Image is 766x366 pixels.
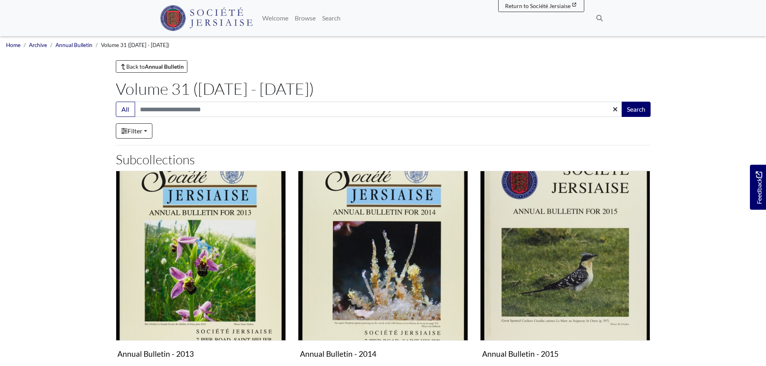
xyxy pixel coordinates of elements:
a: Welcome [259,10,292,26]
a: Back toAnnual Bulletin [116,60,188,73]
img: Annual Bulletin - 2015 [480,171,650,341]
a: Home [6,42,21,48]
a: Annual Bulletin - 2015 Annual Bulletin - 2015 [480,171,650,362]
a: Annual Bulletin [55,42,92,48]
input: Search this collection... [135,102,622,117]
a: Archive [29,42,47,48]
strong: Annual Bulletin [145,63,184,70]
a: Annual Bulletin - 2013 Annual Bulletin - 2013 [116,171,286,362]
span: Feedback [754,171,764,204]
a: Search [319,10,344,26]
a: Would you like to provide feedback? [750,165,766,210]
img: Annual Bulletin - 2013 [116,171,286,341]
h1: Volume 31 ([DATE] - [DATE]) [116,79,651,98]
a: Annual Bulletin - 2014 Annual Bulletin - 2014 [298,171,468,362]
a: Société Jersiaise logo [160,3,253,33]
button: All [116,102,135,117]
a: Browse [292,10,319,26]
a: Filter [116,123,152,139]
span: Volume 31 ([DATE] - [DATE]) [101,42,169,48]
button: Search [622,102,651,117]
span: Return to Société Jersiaise [505,2,571,9]
h2: Subcollections [116,152,651,167]
img: Annual Bulletin - 2014 [298,171,468,341]
img: Société Jersiaise [160,5,253,31]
